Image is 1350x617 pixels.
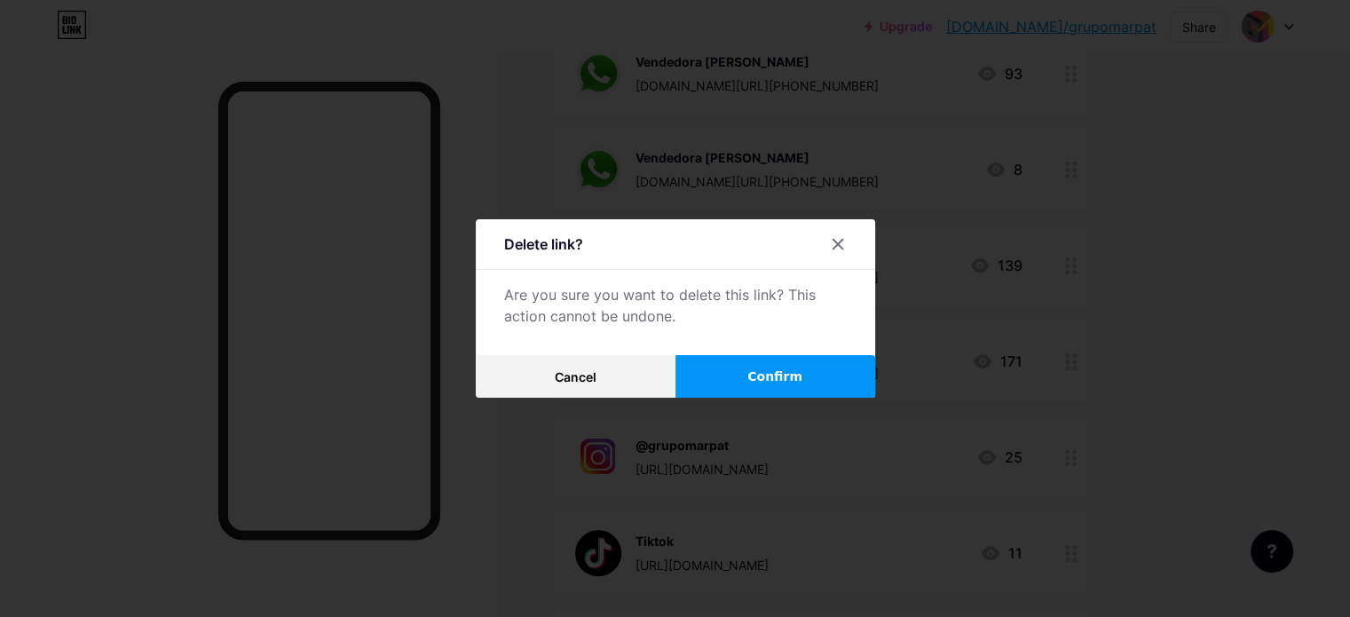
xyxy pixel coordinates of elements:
[555,369,596,384] span: Cancel
[476,355,675,398] button: Cancel
[747,368,802,386] span: Confirm
[504,284,847,327] div: Are you sure you want to delete this link? This action cannot be undone.
[675,355,875,398] button: Confirm
[504,233,583,255] div: Delete link?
